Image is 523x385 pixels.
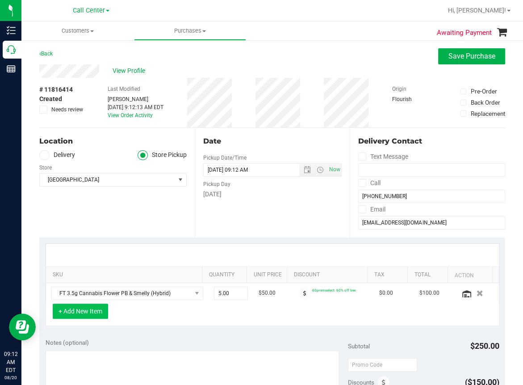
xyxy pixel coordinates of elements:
[438,48,505,64] button: Save Purchase
[134,27,246,35] span: Purchases
[21,21,134,40] a: Customers
[53,271,198,279] a: SKU
[203,180,230,188] label: Pickup Day
[40,173,175,186] span: [GEOGRAPHIC_DATA]
[175,173,186,186] span: select
[327,163,342,176] span: Set Current date
[358,163,505,177] input: Format: (999) 999-9999
[39,94,62,104] span: Created
[414,271,444,279] a: Total
[46,339,89,346] span: Notes (optional)
[108,103,163,111] div: [DATE] 9:12:13 AM EDT
[134,21,247,40] a: Purchases
[259,289,276,297] span: $50.00
[138,150,187,161] label: Store Pickup
[448,267,492,283] th: Action
[52,287,192,300] span: FT 3.5g Cannabis Flower PB & Smelly (Hybrid)
[358,177,381,190] label: Call
[294,271,364,279] a: Discount
[7,45,16,54] inline-svg: Call Center
[108,85,140,93] label: Last Modified
[358,150,408,163] label: Text Message
[470,98,500,107] div: Back Order
[4,374,17,381] p: 08/20
[53,304,108,319] button: + Add New Item
[21,27,134,35] span: Customers
[348,343,370,350] span: Subtotal
[470,341,499,351] span: $250.00
[300,166,315,173] span: Open the date view
[448,7,506,14] span: Hi, [PERSON_NAME]!
[7,64,16,73] inline-svg: Reports
[374,271,404,279] a: Tax
[203,154,247,162] label: Pickup Date/Time
[39,85,73,94] span: # 11816414
[39,51,53,57] a: Back
[392,95,437,103] div: Flourish
[470,87,497,96] div: Pre-Order
[203,190,342,199] div: [DATE]
[379,289,393,297] span: $0.00
[312,288,356,292] span: 60premselect: 60% off line
[254,271,283,279] a: Unit Price
[437,28,492,38] span: Awaiting Payment
[392,85,406,93] label: Origin
[108,112,153,118] a: View Order Activity
[313,166,328,173] span: Open the time view
[51,106,83,114] span: Needs review
[358,136,505,147] div: Delivery Contact
[348,358,417,372] input: Promo Code
[39,164,52,172] label: Store
[419,289,439,297] span: $100.00
[470,109,505,118] div: Replacement
[209,271,243,279] a: Quantity
[39,136,187,147] div: Location
[214,287,247,300] input: 5.00
[7,26,16,35] inline-svg: Inventory
[39,150,75,161] label: Delivery
[73,7,105,14] span: Call Center
[108,95,163,103] div: [PERSON_NAME]
[203,136,342,147] div: Date
[448,52,495,60] span: Save Purchase
[51,287,203,300] span: NO DATA FOUND
[9,313,36,340] iframe: Resource center
[358,203,385,216] label: Email
[4,350,17,374] p: 09:12 AM EDT
[113,66,148,76] span: View Profile
[358,190,505,203] input: Format: (999) 999-9999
